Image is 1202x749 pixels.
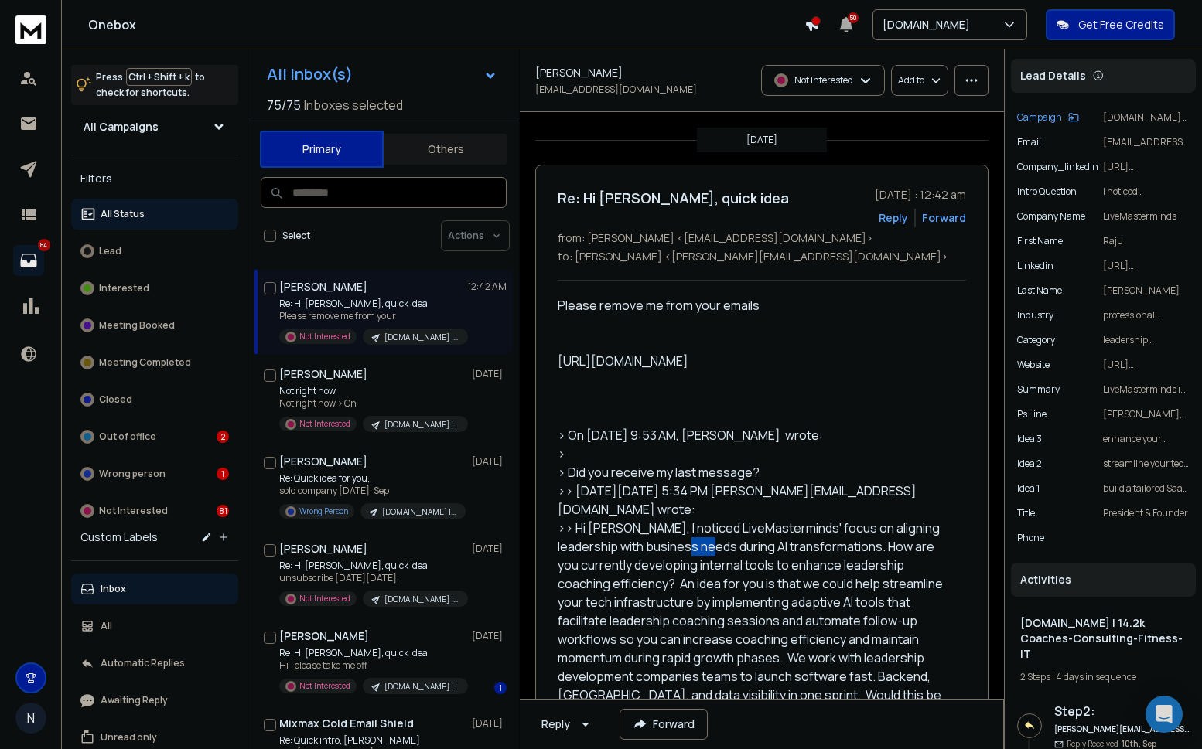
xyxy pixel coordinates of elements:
button: All Campaigns [71,111,238,142]
h1: [PERSON_NAME] [279,366,367,382]
p: Re: Hi [PERSON_NAME], quick idea [279,560,465,572]
p: Meeting Booked [99,319,175,332]
button: N [15,703,46,734]
p: [DATE] [472,630,507,642]
div: Reply [541,717,570,732]
h1: [PERSON_NAME] [279,628,369,644]
h1: [PERSON_NAME] [279,279,367,294]
span: 50 [848,12,859,23]
button: Wrong person1 [71,458,238,489]
p: LiveMasterminds is a leadership advisory firm dedicated to helping growth-focused companies enhan... [1103,383,1190,396]
p: 12:42 AM [468,281,507,293]
p: Company Name [1017,210,1085,223]
p: Wrong person [99,468,166,480]
h1: [PERSON_NAME] [535,65,623,80]
button: Meeting Completed [71,347,238,378]
p: Not Interested [99,505,168,517]
img: logo [15,15,46,44]
p: Awaiting Reply [101,694,168,706]
p: Lead Details [1020,68,1086,83]
span: 4 days in sequence [1056,670,1136,683]
p: Out of office [99,431,156,443]
button: Campaign [1017,111,1079,124]
div: 1 [494,682,507,694]
p: [URL][DOMAIN_NAME] [1103,260,1190,272]
p: from: [PERSON_NAME] <[EMAIL_ADDRESS][DOMAIN_NAME]> [558,230,966,246]
p: Raju [1103,235,1190,247]
div: Activities [1011,563,1196,597]
p: Not Interested [299,331,350,342]
p: leadership development companies [1103,334,1190,346]
p: Re: Quick idea for you, [279,472,465,485]
div: 2 [217,431,229,443]
h1: [PERSON_NAME] [279,454,367,469]
div: 81 [217,505,229,517]
button: Others [384,132,507,166]
button: Meeting Booked [71,310,238,341]
p: First Name [1017,235,1063,247]
p: [DOMAIN_NAME] | 14.2k Coaches-Consulting-Fitness-IT [384,594,459,605]
p: Idea 2 [1017,458,1042,470]
p: [DOMAIN_NAME] | 14.2k Coaches-Consulting-Fitness-IT [384,681,459,693]
h1: All Campaigns [84,119,159,134]
p: [URL][DOMAIN_NAME] [1103,161,1190,173]
p: [DATE] [472,368,507,380]
p: Idea 1 [1017,482,1040,495]
p: Email [1017,136,1041,148]
p: [URL][DOMAIN_NAME] [1103,359,1190,371]
p: Not right now > On [279,397,465,410]
h1: Mixmax Cold Email Shield [279,716,414,731]
p: Idea 3 [1017,433,1042,445]
p: Inbox [101,583,126,595]
p: Intro Question [1017,186,1077,198]
p: Lead [99,245,121,257]
button: Reply [529,709,607,740]
p: All [101,620,112,632]
p: Not Interested [299,418,350,430]
button: All Inbox(s) [254,59,510,90]
h3: Inboxes selected [304,96,403,114]
p: company_linkedin [1017,161,1098,173]
p: [DOMAIN_NAME] | 14.2k Coaches-Consulting-Fitness-IT [382,506,456,518]
h3: Custom Labels [80,529,158,545]
button: Inbox [71,574,238,604]
p: [DOMAIN_NAME] | 14.2k Coaches-Consulting-Fitness-IT [384,332,459,343]
p: Not Interested [299,593,350,604]
p: Automatic Replies [101,657,185,669]
h3: Filters [71,168,238,189]
div: Forward [922,210,966,226]
p: to: [PERSON_NAME] <[PERSON_NAME][EMAIL_ADDRESS][DOMAIN_NAME]> [558,249,966,264]
button: Primary [260,131,384,168]
h1: [DOMAIN_NAME] | 14.2k Coaches-Consulting-Fitness-IT [1020,615,1187,662]
p: industry [1017,309,1053,322]
p: Re: Hi [PERSON_NAME], quick idea [279,647,465,659]
p: Category [1017,334,1055,346]
p: Not Interested [794,74,853,87]
label: Select [282,230,310,242]
button: Out of office2 [71,421,238,452]
h1: All Inbox(s) [267,66,353,82]
p: [DOMAIN_NAME] | 14.2k Coaches-Consulting-Fitness-IT [384,419,459,431]
h1: [PERSON_NAME] [279,541,367,557]
button: Reply [879,210,908,226]
span: Ctrl + Shift + k [126,68,192,86]
p: Ps Line [1017,408,1047,420]
button: Get Free Credits [1046,9,1175,40]
p: [PERSON_NAME] [1103,284,1190,297]
p: [DATE] [472,455,507,468]
p: [DATE] [472,543,507,555]
button: All [71,611,238,642]
button: Interested [71,273,238,304]
p: sold company [DATE], Sep [279,485,465,497]
p: Get Free Credits [1078,17,1164,32]
p: [DOMAIN_NAME] [883,17,976,32]
p: Re: Quick intro, [PERSON_NAME] [279,734,462,747]
h1: Re: Hi [PERSON_NAME], quick idea [558,187,789,209]
button: Closed [71,384,238,415]
button: Lead [71,236,238,267]
p: [EMAIL_ADDRESS][DOMAIN_NAME] [1103,136,1190,148]
p: Last Name [1017,284,1062,297]
div: 1 [217,468,229,480]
